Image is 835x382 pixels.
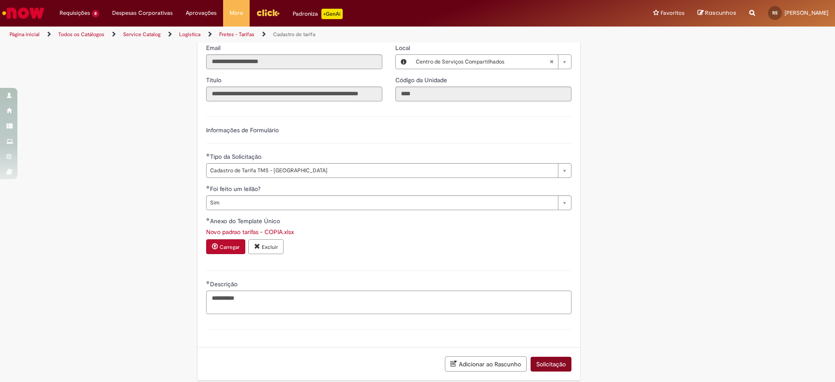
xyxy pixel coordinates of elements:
[293,9,343,19] div: Padroniza
[531,357,571,372] button: Solicitação
[785,9,828,17] span: [PERSON_NAME]
[262,244,278,251] small: Excluir
[179,31,200,38] a: Logistica
[112,9,173,17] span: Despesas Corporativas
[210,164,554,178] span: Cadastro de Tarifa TMS - [GEOGRAPHIC_DATA]
[256,6,280,19] img: click_logo_yellow_360x200.png
[705,9,736,17] span: Rascunhos
[206,291,571,314] textarea: Descrição
[206,76,223,84] label: Somente leitura - Título
[60,9,90,17] span: Requisições
[210,185,262,193] span: Foi feito um leilão?
[411,55,571,69] a: Centro de Serviços CompartilhadosLimpar campo Local
[58,31,104,38] a: Todos os Catálogos
[10,31,40,38] a: Página inicial
[210,196,554,210] span: Sim
[206,218,210,221] span: Obrigatório Preenchido
[395,76,449,84] label: Somente leitura - Código da Unidade
[206,239,245,254] button: Carregar anexo de Anexo do Template Único Required
[416,55,549,69] span: Centro de Serviços Compartilhados
[219,31,254,38] a: Fretes - Tarifas
[395,87,571,101] input: Código da Unidade
[210,153,263,161] span: Tipo da Solicitação
[661,9,685,17] span: Favoritos
[206,87,382,101] input: Título
[206,153,210,157] span: Obrigatório Preenchido
[445,356,527,372] button: Adicionar ao Rascunho
[698,9,736,17] a: Rascunhos
[210,217,282,225] span: Anexo do Template Único
[210,280,239,288] span: Descrição
[772,10,778,16] span: RS
[206,228,294,236] a: Download de Novo padrao tarifas - COPIA.xlsx
[206,126,279,134] label: Informações de Formulário
[123,31,160,38] a: Service Catalog
[206,54,382,69] input: Email
[230,9,243,17] span: More
[1,4,46,22] img: ServiceNow
[273,31,315,38] a: Cadastro de tarifa
[186,9,217,17] span: Aprovações
[545,55,558,69] abbr: Limpar campo Local
[321,9,343,19] p: +GenAi
[92,10,99,17] span: 8
[206,44,222,52] label: Somente leitura - Email
[7,27,550,43] ul: Trilhas de página
[220,244,240,251] small: Carregar
[248,239,284,254] button: Excluir anexo Novo padrao tarifas - COPIA.xlsx
[206,281,210,284] span: Obrigatório Preenchido
[396,55,411,69] button: Local, Visualizar este registro Centro de Serviços Compartilhados
[395,44,412,52] span: Local
[206,185,210,189] span: Obrigatório Preenchido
